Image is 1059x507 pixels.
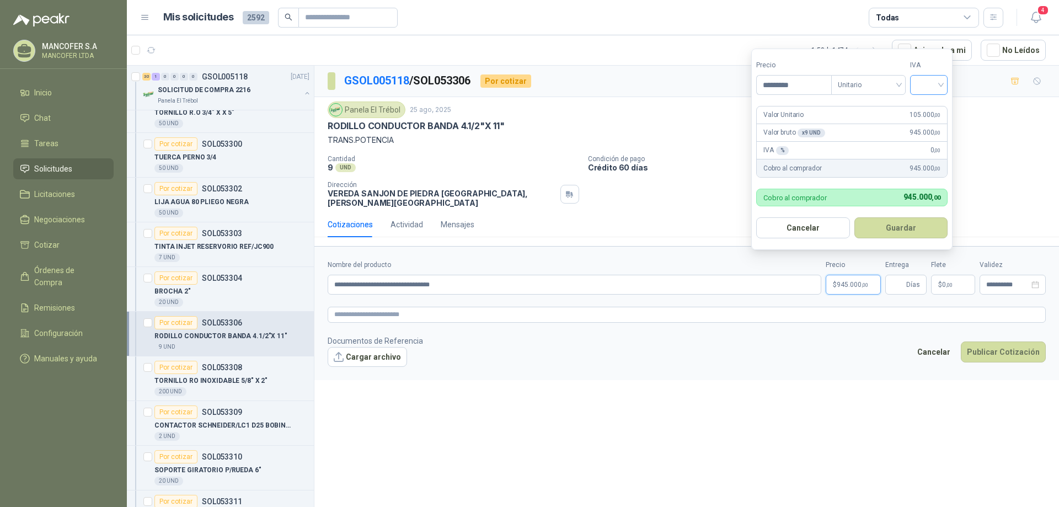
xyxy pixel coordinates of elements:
[328,218,373,231] div: Cotizaciones
[911,341,956,362] button: Cancelar
[34,327,83,339] span: Configuración
[127,446,314,490] a: Por cotizarSOL053310SOPORTE GIRATORIO P/RUEDA 6"20 UND
[763,127,825,138] p: Valor bruto
[328,120,505,132] p: RODILLO CONDUCTOR BANDA 4.1/2"X 11"
[13,209,114,230] a: Negociaciones
[335,163,356,172] div: UND
[154,405,197,419] div: Por cotizar
[158,85,250,95] p: SOLICITUD DE COMPRA 2216
[154,227,197,240] div: Por cotizar
[34,112,51,124] span: Chat
[344,74,409,87] a: GSOL005118
[34,163,72,175] span: Solicitudes
[441,218,474,231] div: Mensajes
[763,145,789,156] p: IVA
[127,222,314,267] a: Por cotizarSOL053303TINTA INJET RESERVORIO REF/JC9007 UND
[152,73,160,81] div: 1
[946,282,953,288] span: ,00
[13,158,114,179] a: Solicitudes
[328,260,821,270] label: Nombre del producto
[154,253,180,262] div: 7 UND
[34,214,85,226] span: Negociaciones
[154,209,183,217] div: 50 UND
[142,88,156,101] img: Company Logo
[328,163,333,172] p: 9
[391,218,423,231] div: Actividad
[934,147,940,153] span: ,00
[127,267,314,312] a: Por cotizarSOL053304BROCHA 2"20 UND
[892,40,972,61] button: Asignado a mi
[202,364,242,371] p: SOL053308
[811,41,883,59] div: 1 - 50 de 1474
[13,234,114,255] a: Cotizar
[142,70,312,105] a: 30 1 0 0 0 0 GSOL005118[DATE] Company LogoSOLICITUD DE COMPRA 2216Panela El Trébol
[763,194,827,201] p: Cobro al comprador
[13,297,114,318] a: Remisiones
[776,146,789,155] div: %
[42,42,111,50] p: MANCOFER S.A
[154,361,197,374] div: Por cotizar
[13,108,114,129] a: Chat
[1026,8,1046,28] button: 4
[127,88,314,133] a: Por cotizarSOL053298TORNILLO R.O 3/4" X X 5"50 UND
[910,110,940,120] span: 105.000
[763,163,821,174] p: Cobro al comprador
[161,73,169,81] div: 0
[328,155,579,163] p: Cantidad
[798,129,825,137] div: x 9 UND
[243,11,269,24] span: 2592
[328,134,1046,146] p: TRANS.POTENCIA
[202,230,242,237] p: SOL053303
[142,73,151,81] div: 30
[328,335,423,347] p: Documentos de Referencia
[154,119,183,128] div: 50 UND
[154,164,183,173] div: 50 UND
[854,217,948,238] button: Guardar
[154,271,197,285] div: Por cotizar
[34,239,60,251] span: Cotizar
[837,281,868,288] span: 945.000
[13,184,114,205] a: Licitaciones
[202,274,242,282] p: SOL053304
[763,110,804,120] p: Valor Unitario
[1037,5,1049,15] span: 4
[42,52,111,59] p: MANCOFER LTDA
[202,185,242,193] p: SOL053302
[127,312,314,356] a: Por cotizarSOL053306RODILLO CONDUCTOR BANDA 4.1/2"X 11"9 UND
[158,97,198,105] p: Panela El Trébol
[154,432,180,441] div: 2 UND
[34,137,58,150] span: Tareas
[980,260,1046,270] label: Validez
[202,73,248,81] p: GSOL005118
[13,82,114,103] a: Inicio
[154,343,180,351] div: 9 UND
[934,166,940,172] span: ,00
[588,155,1055,163] p: Condición de pago
[154,137,197,151] div: Por cotizar
[938,281,942,288] span: $
[13,13,69,26] img: Logo peakr
[13,260,114,293] a: Órdenes de Compra
[328,102,405,118] div: Panela El Trébol
[876,12,899,24] div: Todas
[862,282,868,288] span: ,00
[127,133,314,178] a: Por cotizarSOL053300TUERCA PERNO 3/450 UND
[34,302,75,314] span: Remisiones
[154,152,216,163] p: TUERCA PERNO 3/4
[202,453,242,461] p: SOL053310
[910,127,940,138] span: 945.000
[127,178,314,222] a: Por cotizarSOL053302LIJA AGUA 80 PLIEGO NEGRA50 UND
[480,74,531,88] div: Por cotizar
[202,408,242,416] p: SOL053309
[163,9,234,25] h1: Mis solicitudes
[961,341,1046,362] button: Publicar Cotización
[756,217,850,238] button: Cancelar
[13,323,114,344] a: Configuración
[180,73,188,81] div: 0
[328,347,407,367] button: Cargar archivo
[285,13,292,21] span: search
[154,197,249,207] p: LIJA AGUA 80 PLIEGO NEGRA
[910,163,940,174] span: 945.000
[826,260,881,270] label: Precio
[202,140,242,148] p: SOL053300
